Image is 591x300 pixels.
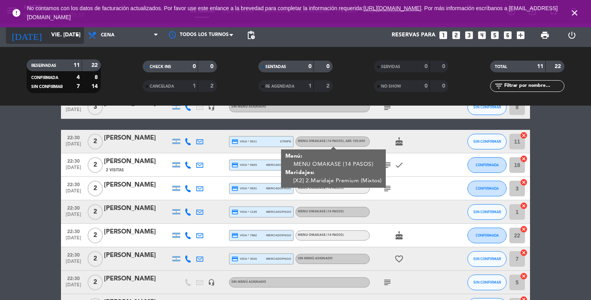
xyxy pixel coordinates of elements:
[104,133,170,143] div: [PERSON_NAME]
[473,105,501,109] span: SIN CONFIRMAR
[476,233,499,237] span: CONFIRMADA
[520,225,528,233] i: cancel
[520,202,528,210] i: cancel
[438,30,448,40] i: looks_one
[64,156,83,165] span: 22:30
[467,181,507,196] button: CONFIRMADA
[570,8,579,18] i: close
[193,83,196,89] strong: 1
[490,30,500,40] i: looks_5
[88,275,103,290] span: 2
[394,254,404,264] i: favorite_border
[294,178,382,183] span: [X2] 2.Maridaje Premium (Mixtos)
[150,65,171,69] span: CHECK INS
[285,152,382,160] div: Menú:
[27,5,558,20] span: No contamos con los datos de facturación actualizados. Por favor use este enlance a la brevedad p...
[88,134,103,149] span: 2
[520,178,528,186] i: cancel
[442,64,447,69] strong: 0
[88,204,103,220] span: 2
[473,139,501,144] span: SIN CONFIRMAR
[494,81,503,91] i: filter_list
[231,162,238,169] i: credit_card
[231,232,257,239] span: visa * 7882
[467,251,507,267] button: SIN CONFIRMAR
[520,272,528,280] i: cancel
[477,30,487,40] i: looks_4
[473,280,501,284] span: SIN CONFIRMAR
[383,278,392,287] i: subject
[298,257,333,260] span: Sin menú asignado
[308,83,312,89] strong: 1
[285,169,382,177] div: Maridajes:
[64,282,83,291] span: [DATE]
[64,165,83,174] span: [DATE]
[64,273,83,282] span: 22:30
[104,203,170,214] div: [PERSON_NAME]
[266,209,291,214] span: mercadopago
[231,255,257,262] span: visa * 3016
[467,228,507,243] button: CONFIRMADA
[104,274,170,284] div: [PERSON_NAME]
[31,64,56,68] span: RESERVADAS
[104,180,170,190] div: [PERSON_NAME]
[77,75,80,80] strong: 4
[231,280,266,284] span: Sin menú asignado
[394,137,404,146] i: cake
[88,181,103,196] span: 2
[64,180,83,189] span: 22:30
[64,142,83,151] span: [DATE]
[364,5,421,11] a: [URL][DOMAIN_NAME]
[73,63,80,68] strong: 11
[64,212,83,221] span: [DATE]
[265,84,294,88] span: RE AGENDADA
[266,256,291,261] span: mercadopago
[392,32,435,38] span: Reservas para
[231,162,257,169] span: visa * 0693
[294,160,382,169] div: MENU OMAKASE (14 PASOS)
[64,189,83,198] span: [DATE]
[193,64,196,69] strong: 0
[473,210,501,214] span: SIN CONFIRMAR
[231,185,257,192] span: visa * 9631
[476,186,499,190] span: CONFIRMADA
[383,160,392,170] i: subject
[383,184,392,193] i: subject
[88,157,103,173] span: 2
[266,162,291,167] span: mercadopago
[503,30,513,40] i: looks_6
[64,250,83,259] span: 22:30
[473,257,501,261] span: SIN CONFIRMAR
[558,23,585,47] div: LOG OUT
[104,250,170,260] div: [PERSON_NAME]
[383,102,392,112] i: subject
[520,131,528,139] i: cancel
[476,163,499,167] span: CONFIRMADA
[520,249,528,257] i: cancel
[208,279,215,286] i: headset_mic
[104,156,170,167] div: [PERSON_NAME]
[88,99,103,115] span: 3
[12,8,21,18] i: error
[266,186,291,191] span: mercadopago
[210,64,215,69] strong: 0
[495,65,507,69] span: TOTAL
[298,140,365,143] span: MENU OMAKASE (14 PASOS)
[73,31,82,40] i: arrow_drop_down
[231,105,266,108] span: Sin menú asignado
[88,251,103,267] span: 2
[246,31,256,40] span: pending_actions
[91,84,99,89] strong: 14
[64,226,83,235] span: 22:30
[150,84,174,88] span: CANCELADA
[64,133,83,142] span: 22:30
[394,231,404,240] i: cake
[326,83,331,89] strong: 2
[64,235,83,244] span: [DATE]
[265,65,286,69] span: SENTADAS
[95,75,99,80] strong: 8
[210,83,215,89] strong: 2
[231,185,238,192] i: credit_card
[555,64,562,69] strong: 22
[516,30,526,40] i: add_box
